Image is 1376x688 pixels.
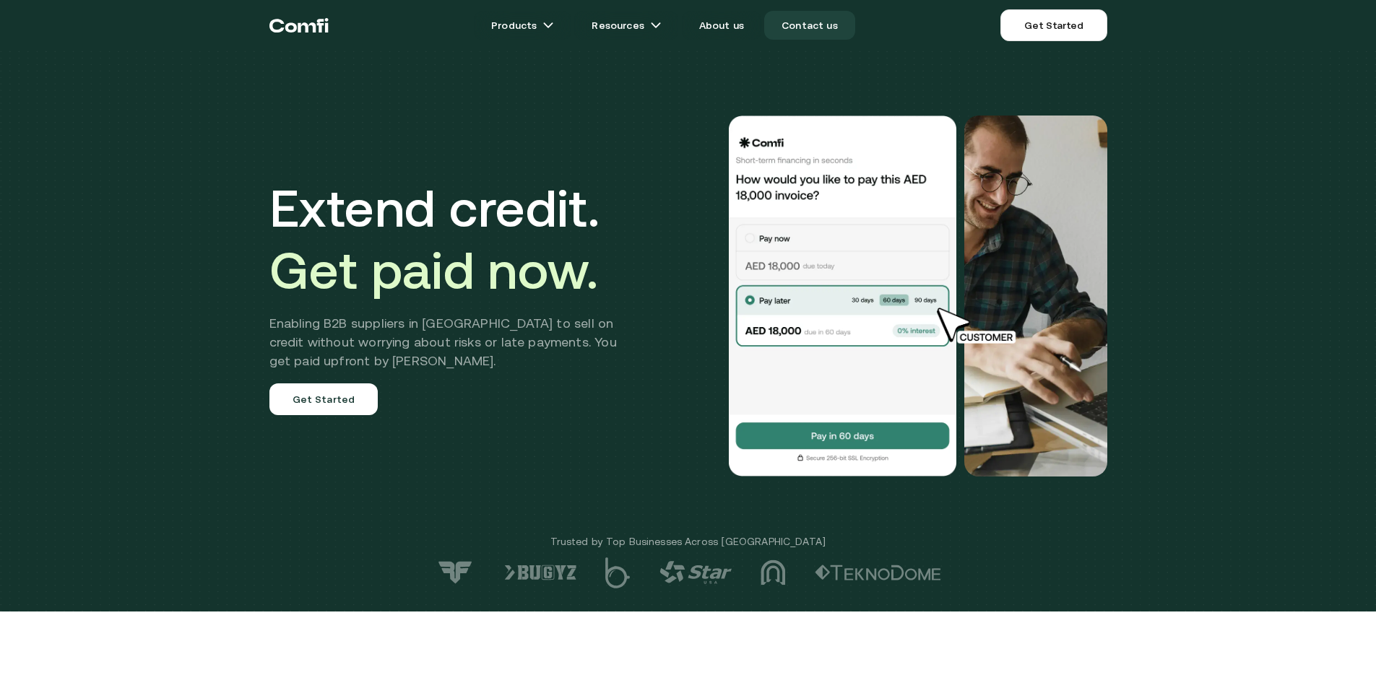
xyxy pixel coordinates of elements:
[269,314,639,370] h2: Enabling B2B suppliers in [GEOGRAPHIC_DATA] to sell on credit without worrying about risks or lat...
[1000,9,1107,41] a: Get Started
[927,305,1032,346] img: cursor
[761,559,786,585] img: logo-3
[964,116,1107,476] img: Would you like to pay this AED 18,000.00 invoice?
[682,11,761,40] a: About us
[436,560,475,585] img: logo-7
[269,383,378,415] a: Get Started
[764,11,855,40] a: Contact us
[474,11,571,40] a: Productsarrow icons
[574,11,678,40] a: Resourcesarrow icons
[542,19,554,31] img: arrow icons
[269,4,329,47] a: Return to the top of the Comfi home page
[504,565,576,580] img: logo-6
[269,240,599,300] span: Get paid now.
[815,565,941,580] img: logo-2
[269,177,639,301] h1: Extend credit.
[605,557,631,588] img: logo-5
[650,19,662,31] img: arrow icons
[727,116,959,476] img: Would you like to pay this AED 18,000.00 invoice?
[659,561,732,584] img: logo-4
